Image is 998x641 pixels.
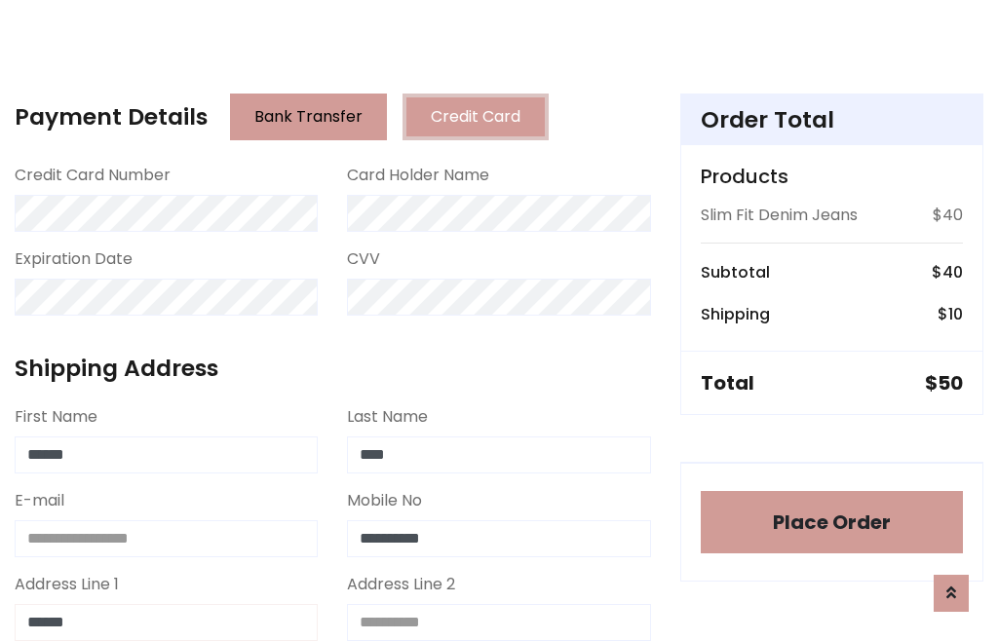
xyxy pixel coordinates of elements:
[932,263,963,282] h6: $
[15,573,119,596] label: Address Line 1
[347,489,422,512] label: Mobile No
[403,94,549,140] button: Credit Card
[701,106,963,133] h4: Order Total
[701,491,963,553] button: Place Order
[15,103,208,131] h4: Payment Details
[230,94,387,140] button: Bank Transfer
[15,247,133,271] label: Expiration Date
[938,305,963,323] h6: $
[15,355,651,382] h4: Shipping Address
[347,247,380,271] label: CVV
[347,164,489,187] label: Card Holder Name
[933,204,963,227] p: $40
[701,204,858,227] p: Slim Fit Denim Jeans
[942,261,963,283] span: 40
[15,405,97,429] label: First Name
[347,405,428,429] label: Last Name
[948,303,963,325] span: 10
[701,305,770,323] h6: Shipping
[15,489,64,512] label: E-mail
[701,263,770,282] h6: Subtotal
[15,164,171,187] label: Credit Card Number
[925,371,963,395] h5: $
[347,573,455,596] label: Address Line 2
[701,165,963,188] h5: Products
[701,371,754,395] h5: Total
[938,369,963,396] span: 50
